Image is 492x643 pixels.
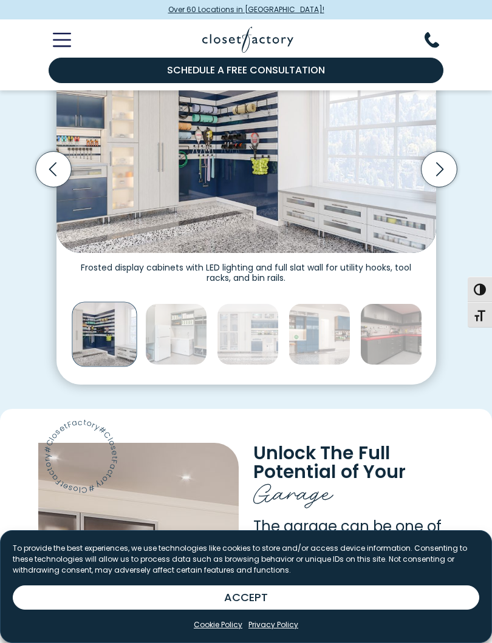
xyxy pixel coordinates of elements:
[425,32,454,48] button: Phone Number
[49,58,443,83] a: Schedule a Free Consultation
[417,147,461,191] button: Next slide
[248,619,298,630] a: Privacy Policy
[341,459,406,484] span: of Your
[253,440,390,485] span: Full Potential
[360,303,422,365] img: Custom garage cabinetry with slatwall organizers, fishing racks, and utility hooks
[13,543,479,576] p: To provide the best experiences, we use technologies like cookies to store and/or access device i...
[145,303,207,365] img: Gray mudroom-style garage design with full-height cabinets, wire baskets, overhead cubbies, and b...
[72,301,137,366] img: Garage setup with mounted sports gear organizers, cabinetry with lighting, and a wraparound bench
[253,472,333,509] span: Garage
[468,277,492,302] button: Toggle High Contrast
[194,619,242,630] a: Cookie Policy
[56,55,436,253] img: Garage setup with mounted sports gear organizers, cabinetry with lighting, and a wraparound bench
[38,33,71,47] button: Toggle Mobile Menu
[32,147,75,191] button: Previous slide
[468,302,492,328] button: Toggle Font size
[13,585,479,610] button: ACCEPT
[289,303,350,365] img: Custom garage cabinetry with polyaspartic flooring and high-gloss blue cabinetry
[202,27,293,53] img: Closet Factory Logo
[56,253,436,284] figcaption: Frosted display cabinets with LED lighting and full slat wall for utility hooks, tool racks, and ...
[217,303,279,365] img: Custom garage design with high-gloss blue cabinets, frosted glass doors, and a slat wall organizer
[168,4,324,15] span: Over 60 Locations in [GEOGRAPHIC_DATA]!
[253,440,354,465] span: Unlock The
